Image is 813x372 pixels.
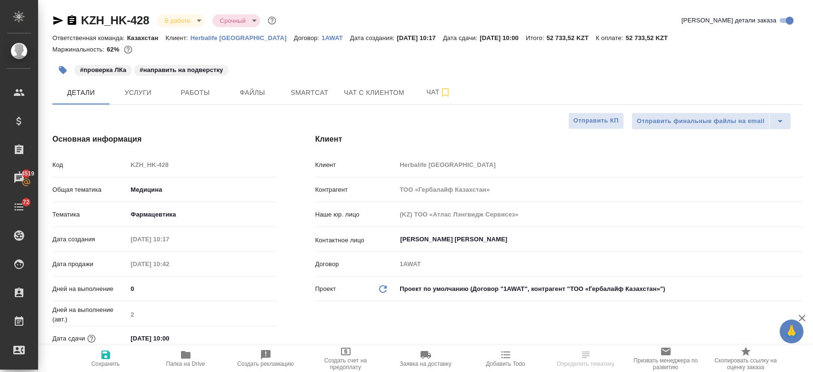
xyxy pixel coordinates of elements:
[127,182,277,198] div: Медицина
[443,34,480,41] p: Дата сдачи:
[396,281,803,297] div: Проект по умолчанию (Договор "1AWAT", контрагент "ТОО «Гербалайф Казахстан»")
[127,158,277,172] input: Пустое поле
[287,87,332,99] span: Smartcat
[165,34,190,41] p: Клиент:
[294,34,322,41] p: Договор:
[127,282,277,296] input: ✎ Введи что-нибудь
[237,361,294,367] span: Создать рекламацию
[52,305,127,324] p: Дней на выполнение (авт.)
[396,257,803,271] input: Пустое поле
[133,65,230,73] span: направить на подверстку
[146,345,226,372] button: Папка на Drive
[596,34,626,41] p: К оплате:
[546,34,596,41] p: 52 733,52 KZT
[52,34,127,41] p: Ответственная команда:
[157,14,204,27] div: В работе
[52,210,127,219] p: Тематика
[315,210,397,219] p: Наше юр. лицо
[396,183,803,196] input: Пустое поле
[230,87,275,99] span: Файлы
[344,87,404,99] span: Чат с клиентом
[386,345,466,372] button: Заявка на доставку
[17,197,35,207] span: 72
[115,87,161,99] span: Услуги
[315,259,397,269] p: Договор
[350,34,397,41] p: Дата создания:
[315,236,397,245] p: Контактное лицо
[127,257,211,271] input: Пустое поле
[557,361,614,367] span: Определить тематику
[486,361,525,367] span: Добавить Todo
[52,134,277,145] h4: Основная информация
[80,65,126,75] p: #проверка ЛКа
[466,345,546,372] button: Добавить Todo
[52,284,127,294] p: Дней на выполнение
[632,113,791,130] div: split button
[12,169,40,178] span: 14519
[52,46,107,53] p: Маржинальность:
[315,185,397,195] p: Контрагент
[127,207,277,223] div: Фармацевтика
[546,345,626,372] button: Определить тематику
[573,115,619,126] span: Отправить КП
[480,34,526,41] p: [DATE] 10:00
[2,195,36,219] a: 72
[107,46,121,53] p: 62%
[85,332,98,345] button: Если добавить услуги и заполнить их объемом, то дата рассчитается автоматически
[66,345,146,372] button: Сохранить
[127,232,211,246] input: Пустое поле
[161,17,193,25] button: В работе
[266,14,278,27] button: Доп статусы указывают на важность/срочность заказа
[127,308,277,321] input: Пустое поле
[400,361,451,367] span: Заявка на доставку
[440,87,451,98] svg: Подписаться
[140,65,223,75] p: #направить на подверстку
[315,134,803,145] h4: Клиент
[73,65,133,73] span: проверка ЛКа
[66,15,78,26] button: Скопировать ссылку
[58,87,104,99] span: Детали
[632,113,770,130] button: Отправить финальные файлы на email
[306,345,386,372] button: Создать счет на предоплату
[321,33,350,41] a: 1AWAT
[682,16,776,25] span: [PERSON_NAME] детали заказа
[226,345,306,372] button: Создать рекламацию
[91,361,120,367] span: Сохранить
[52,15,64,26] button: Скопировать ссылку для ЯМессенджера
[396,158,803,172] input: Пустое поле
[166,361,205,367] span: Папка на Drive
[396,207,803,221] input: Пустое поле
[52,160,127,170] p: Код
[172,87,218,99] span: Работы
[52,259,127,269] p: Дата продажи
[416,86,462,98] span: Чат
[526,34,546,41] p: Итого:
[315,284,336,294] p: Проект
[217,17,249,25] button: Срочный
[311,357,380,371] span: Создать счет на предоплату
[52,185,127,195] p: Общая тематика
[122,43,134,56] button: 2633.06 RUB;
[127,34,166,41] p: Казахстан
[52,60,73,81] button: Добавить тэг
[397,34,443,41] p: [DATE] 10:17
[626,34,675,41] p: 52 733,52 KZT
[315,160,397,170] p: Клиент
[81,14,149,27] a: KZH_HK-428
[52,235,127,244] p: Дата создания
[191,34,294,41] p: Herbalife [GEOGRAPHIC_DATA]
[321,34,350,41] p: 1AWAT
[127,331,211,345] input: ✎ Введи что-нибудь
[568,113,624,129] button: Отправить КП
[191,33,294,41] a: Herbalife [GEOGRAPHIC_DATA]
[637,116,764,127] span: Отправить финальные файлы на email
[212,14,260,27] div: В работе
[52,334,85,343] p: Дата сдачи
[2,166,36,190] a: 14519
